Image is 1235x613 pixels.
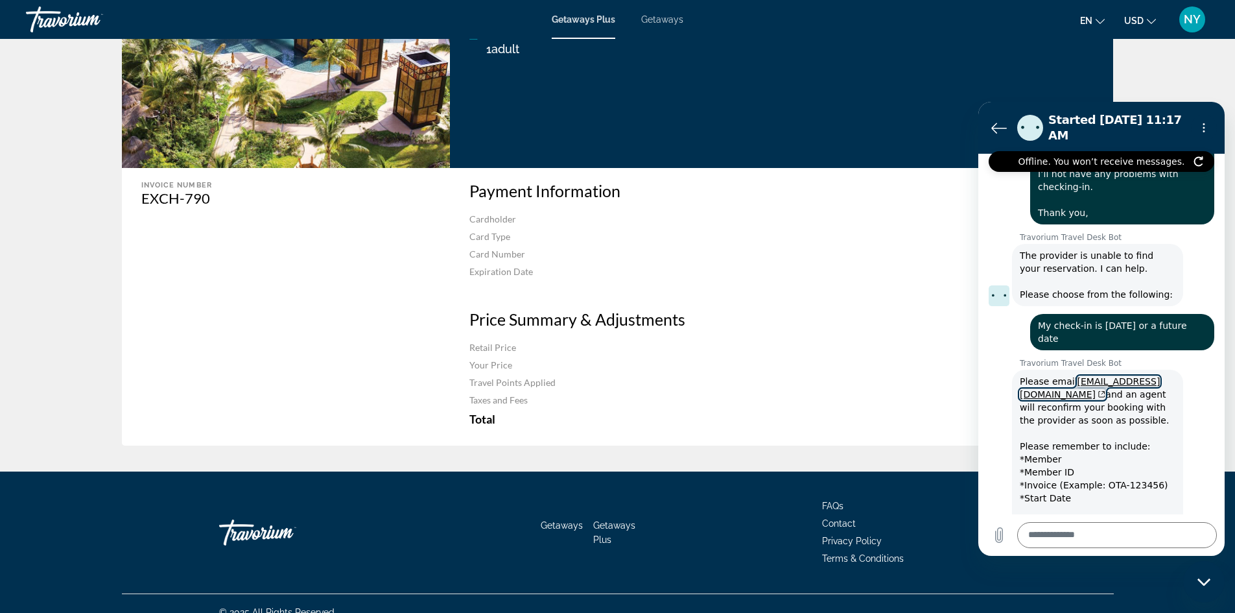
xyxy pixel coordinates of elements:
a: Getaways Plus [593,520,635,545]
a: Getaways Plus [552,14,615,25]
div: Invoice Number [141,181,425,189]
span: Card Number [469,248,525,259]
a: Getaways [641,14,683,25]
span: Travel Points Applied [469,377,556,388]
span: USD [1124,16,1144,26]
a: Travorium [219,513,349,552]
span: Retail Price [469,342,516,353]
span: en [1080,16,1092,26]
h3: Payment Information [469,181,1094,200]
a: Privacy Policy [822,536,882,546]
span: Total [469,412,495,426]
span: 1 [486,42,519,56]
span: Card Type [469,231,510,242]
iframe: Button to launch messaging window, conversation in progress [1183,561,1225,603]
button: Change language [1080,11,1105,30]
span: Taxes and Fees [469,394,528,405]
a: Travorium [26,3,156,36]
button: User Menu [1175,6,1209,33]
h3: Price Summary & Adjustments [469,309,1094,329]
button: Change currency [1124,11,1156,30]
span: Your Price [469,359,512,370]
span: Expiration Date [469,266,533,277]
span: NY [1184,13,1201,26]
a: Contact [822,518,856,529]
a: Getaways [541,520,583,531]
a: Terms & Conditions [822,553,904,564]
a: FAQs [822,501,843,511]
span: Adult [491,42,519,56]
div: EXCH-790 [141,189,425,207]
span: Cardholder [469,213,516,224]
iframe: Messaging window [978,102,1225,556]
